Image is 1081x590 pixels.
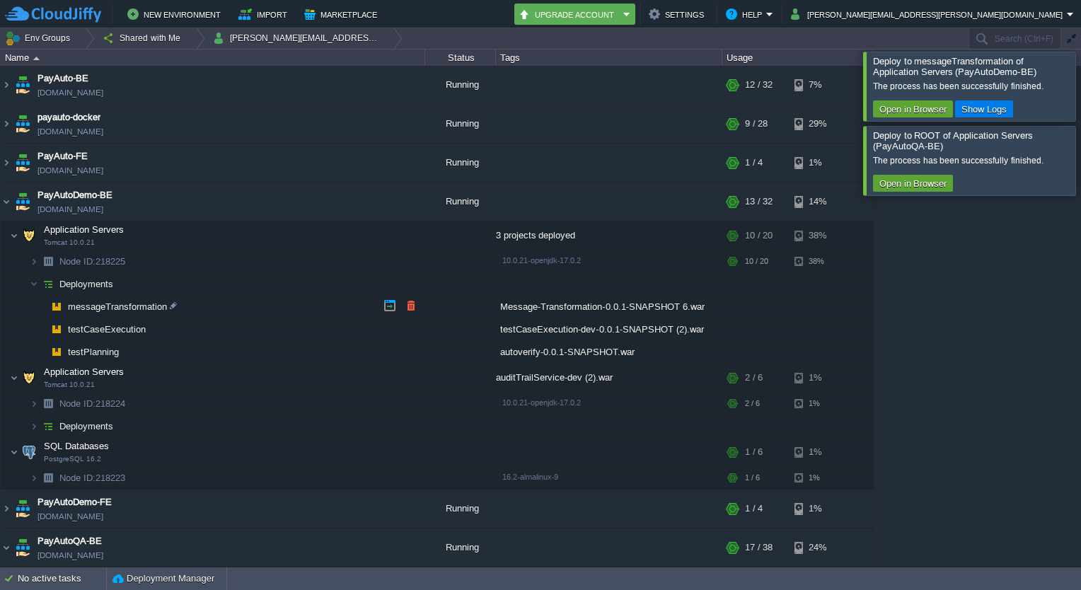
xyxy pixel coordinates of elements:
img: AMDAwAAAACH5BAEAAAAALAAAAAABAAEAAAICRAEAOw== [13,66,33,104]
div: 1% [794,364,840,392]
img: AMDAwAAAACH5BAEAAAAALAAAAAABAAEAAAICRAEAOw== [38,296,47,318]
span: 218223 [58,472,127,484]
button: Show Logs [957,103,1011,115]
img: CloudJiffy [5,6,101,23]
img: AMDAwAAAACH5BAEAAAAALAAAAAABAAEAAAICRAEAOw== [19,438,39,466]
div: Running [425,183,496,221]
img: AMDAwAAAACH5BAEAAAAALAAAAAABAAEAAAICRAEAOw== [19,221,39,250]
a: PayAuto-BE [37,71,88,86]
span: PostgreSQL 16.2 [44,455,101,463]
img: AMDAwAAAACH5BAEAAAAALAAAAAABAAEAAAICRAEAOw== [1,105,12,143]
img: AMDAwAAAACH5BAEAAAAALAAAAAABAAEAAAICRAEAOw== [47,341,67,363]
div: The process has been successfully finished. [873,155,1072,166]
div: Status [426,50,495,66]
a: messageTransformation [67,301,169,313]
div: Tags [497,50,722,66]
a: PayAutoQA-BE [37,534,102,548]
img: AMDAwAAAACH5BAEAAAAALAAAAAABAAEAAAICRAEAOw== [38,415,58,437]
span: Deploy to ROOT of Application Servers (PayAutoQA-BE) [873,130,1033,151]
div: 38% [794,221,840,250]
a: [DOMAIN_NAME] [37,86,103,100]
button: [PERSON_NAME][EMAIL_ADDRESS][PERSON_NAME][DOMAIN_NAME] [791,6,1067,23]
div: Running [425,490,496,528]
button: Upgrade Account [519,6,619,23]
div: 1% [794,490,840,528]
div: 1 / 6 [745,438,763,466]
div: auditTrailService-dev (2).war [496,364,722,392]
span: 218224 [58,398,127,410]
iframe: chat widget [1022,533,1067,576]
a: testCaseExecution [67,323,148,335]
img: AMDAwAAAACH5BAEAAAAALAAAAAABAAEAAAICRAEAOw== [30,393,38,415]
img: AMDAwAAAACH5BAEAAAAALAAAAAABAAEAAAICRAEAOw== [30,467,38,489]
div: 9 / 28 [745,105,768,143]
span: Deploy to messageTransformation of Application Servers (PayAutoDemo-BE) [873,56,1036,77]
button: Help [726,6,766,23]
img: AMDAwAAAACH5BAEAAAAALAAAAAABAAEAAAICRAEAOw== [33,57,40,60]
img: AMDAwAAAACH5BAEAAAAALAAAAAABAAEAAAICRAEAOw== [1,66,12,104]
img: AMDAwAAAACH5BAEAAAAALAAAAAABAAEAAAICRAEAOw== [30,415,38,437]
span: Application Servers [42,366,126,378]
img: AMDAwAAAACH5BAEAAAAALAAAAAABAAEAAAICRAEAOw== [13,528,33,567]
img: AMDAwAAAACH5BAEAAAAALAAAAAABAAEAAAICRAEAOw== [13,144,33,182]
div: 3 projects deployed [496,221,722,250]
img: AMDAwAAAACH5BAEAAAAALAAAAAABAAEAAAICRAEAOw== [38,393,58,415]
a: [DOMAIN_NAME] [37,125,103,139]
span: PayAutoDemo-FE [37,495,112,509]
a: [DOMAIN_NAME] [37,548,103,562]
div: Running [425,528,496,567]
span: 218225 [58,255,127,267]
div: 2 / 6 [745,393,760,415]
div: Running [425,105,496,143]
div: 1 / 6 [745,467,760,489]
span: Node ID: [59,398,96,409]
span: Node ID: [59,256,96,267]
div: Running [425,144,496,182]
span: testPlanning [67,346,121,358]
span: Application Servers [42,224,126,236]
a: [DOMAIN_NAME] [37,163,103,178]
span: 10.0.21-openjdk-17.0.2 [502,398,581,407]
img: AMDAwAAAACH5BAEAAAAALAAAAAABAAEAAAICRAEAOw== [1,490,12,528]
button: Marketplace [304,6,381,23]
a: Application ServersTomcat 10.0.21 [42,366,126,377]
img: AMDAwAAAACH5BAEAAAAALAAAAAABAAEAAAICRAEAOw== [38,467,58,489]
div: 17 / 38 [745,528,773,567]
button: Shared with Me [103,28,185,48]
img: AMDAwAAAACH5BAEAAAAALAAAAAABAAEAAAICRAEAOw== [47,296,67,318]
div: Running [425,66,496,104]
img: AMDAwAAAACH5BAEAAAAALAAAAAABAAEAAAICRAEAOw== [1,183,12,221]
div: 29% [794,105,840,143]
div: 24% [794,528,840,567]
button: Deployment Manager [112,572,214,586]
button: [PERSON_NAME][EMAIL_ADDRESS][PERSON_NAME][DOMAIN_NAME] [213,28,383,48]
div: 10 / 20 [745,250,768,272]
a: Node ID:218224 [58,398,127,410]
img: AMDAwAAAACH5BAEAAAAALAAAAAABAAEAAAICRAEAOw== [30,273,38,295]
img: AMDAwAAAACH5BAEAAAAALAAAAAABAAEAAAICRAEAOw== [38,273,58,295]
a: Deployments [58,278,115,290]
div: testCaseExecution-dev-0.0.1-SNAPSHOT (2).war [496,318,722,340]
a: PayAutoDemo-BE [37,188,112,202]
span: 16.2-almalinux-9 [502,473,558,481]
a: payauto-docker [37,110,100,125]
div: 1% [794,144,840,182]
div: 2 / 6 [745,364,763,392]
img: AMDAwAAAACH5BAEAAAAALAAAAAABAAEAAAICRAEAOw== [38,318,47,340]
span: SQL Databases [42,440,111,452]
img: AMDAwAAAACH5BAEAAAAALAAAAAABAAEAAAICRAEAOw== [30,250,38,272]
div: 7% [794,66,840,104]
div: 1% [794,438,840,466]
a: Application ServersTomcat 10.0.21 [42,224,126,235]
img: AMDAwAAAACH5BAEAAAAALAAAAAABAAEAAAICRAEAOw== [10,221,18,250]
a: Node ID:218225 [58,255,127,267]
a: Deployments [58,420,115,432]
a: SQL DatabasesPostgreSQL 16.2 [42,441,111,451]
